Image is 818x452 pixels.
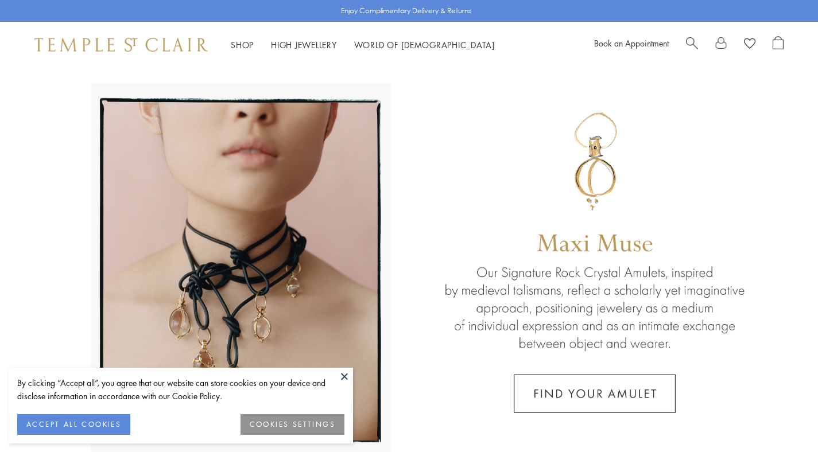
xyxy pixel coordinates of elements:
button: ACCEPT ALL COOKIES [17,414,130,435]
button: COOKIES SETTINGS [241,414,344,435]
img: Temple St. Clair [34,38,208,52]
nav: Main navigation [231,38,495,52]
a: Book an Appointment [594,37,669,49]
a: Search [686,36,698,53]
a: Open Shopping Bag [773,36,784,53]
a: View Wishlist [744,36,755,53]
a: High JewelleryHigh Jewellery [271,39,337,50]
p: Enjoy Complimentary Delivery & Returns [341,5,471,17]
div: By clicking “Accept all”, you agree that our website can store cookies on your device and disclos... [17,376,344,403]
a: ShopShop [231,39,254,50]
a: World of [DEMOGRAPHIC_DATA]World of [DEMOGRAPHIC_DATA] [354,39,495,50]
